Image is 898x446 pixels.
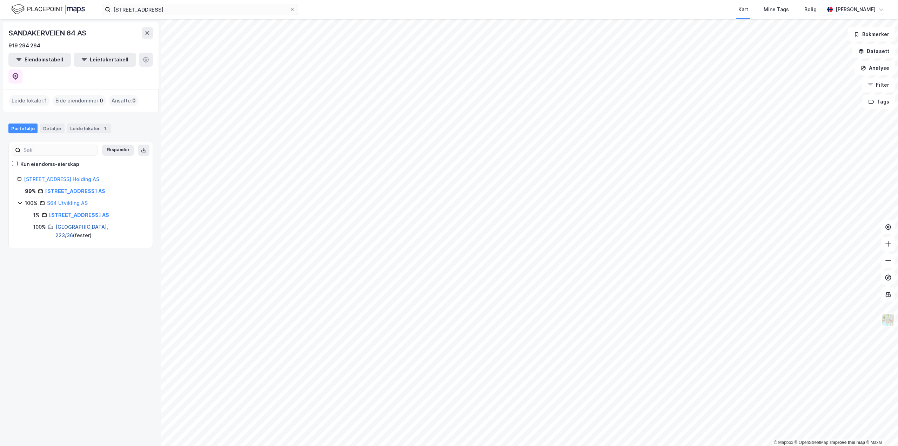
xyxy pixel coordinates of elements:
[8,124,38,133] div: Portefølje
[764,5,789,14] div: Mine Tags
[45,188,105,194] a: [STREET_ADDRESS] AS
[804,5,817,14] div: Bolig
[8,41,40,50] div: 919 294 264
[21,145,98,155] input: Søk
[863,412,898,446] iframe: Chat Widget
[67,124,111,133] div: Leide lokaler
[109,95,139,106] div: Ansatte :
[20,160,79,168] div: Kun eiendoms-eierskap
[9,95,50,106] div: Leide lokaler :
[8,27,88,39] div: SANDAKERVEIEN 64 AS
[45,96,47,105] span: 1
[25,199,38,207] div: 100%
[49,212,109,218] a: [STREET_ADDRESS] AS
[24,176,99,182] a: [STREET_ADDRESS] Holding AS
[836,5,876,14] div: [PERSON_NAME]
[852,44,895,58] button: Datasett
[738,5,748,14] div: Kart
[53,95,106,106] div: Eide eiendommer :
[102,145,134,156] button: Ekspander
[8,53,71,67] button: Eiendomstabell
[74,53,136,67] button: Leietakertabell
[132,96,136,105] span: 0
[33,223,46,231] div: 100%
[55,224,108,238] a: [GEOGRAPHIC_DATA], 223/36
[33,211,40,219] div: 1%
[848,27,895,41] button: Bokmerker
[25,187,36,195] div: 99%
[882,313,895,326] img: Z
[830,440,865,445] a: Improve this map
[40,124,65,133] div: Detaljer
[11,3,85,15] img: logo.f888ab2527a4732fd821a326f86c7f29.svg
[110,4,289,15] input: Søk på adresse, matrikkel, gårdeiere, leietakere eller personer
[863,95,895,109] button: Tags
[855,61,895,75] button: Analyse
[862,78,895,92] button: Filter
[55,223,144,240] div: ( fester )
[795,440,829,445] a: OpenStreetMap
[101,125,108,132] div: 1
[100,96,103,105] span: 0
[47,200,88,206] a: S64 Utvikling AS
[774,440,793,445] a: Mapbox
